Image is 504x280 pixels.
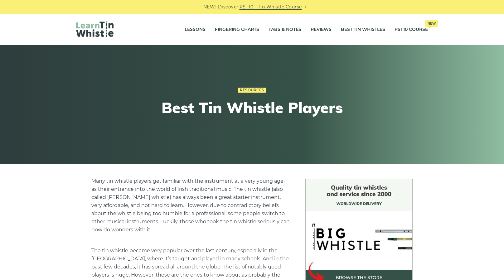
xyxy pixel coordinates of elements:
[269,22,301,37] a: Tabs & Notes
[137,99,367,117] h1: Best Tin Whistle Players
[425,20,438,27] span: New
[76,21,114,37] img: LearnTinWhistle.com
[311,22,332,37] a: Reviews
[395,22,428,37] a: PST10 CourseNew
[238,88,266,93] a: Resources
[185,22,206,37] a: Lessons
[91,177,290,234] p: Many tin whistle players get familiar with the instrument at a very young age, as their entrance ...
[341,22,385,37] a: Best Tin Whistles
[215,22,259,37] a: Fingering Charts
